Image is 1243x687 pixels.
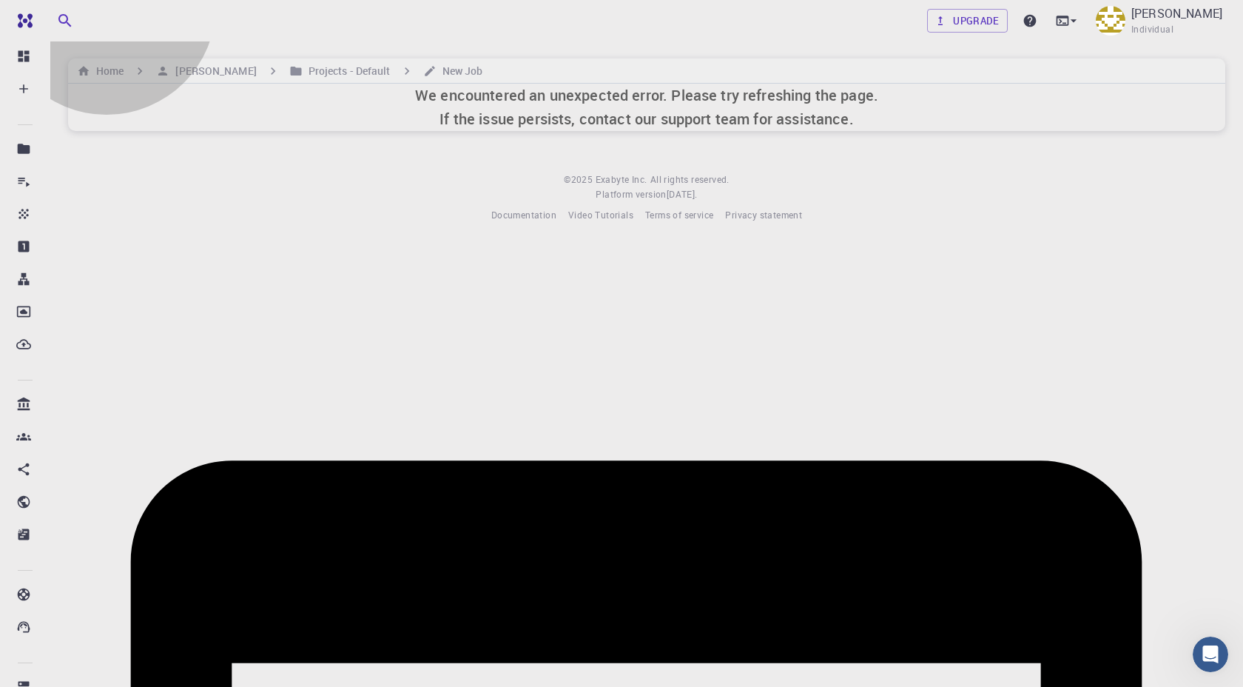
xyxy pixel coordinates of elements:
span: Documentation [491,209,556,221]
iframe: Intercom live chat [1193,637,1228,672]
span: All rights reserved. [650,172,730,187]
h6: We encountered an unexpected error. Please try refreshing the page. If the issue persists, contac... [415,84,878,131]
h6: Projects - Default [303,63,391,79]
span: Individual [1131,22,1173,37]
span: [DATE] . [667,188,698,200]
nav: breadcrumb [74,63,485,79]
a: Upgrade [927,9,1008,33]
span: Support [31,10,84,24]
img: Walter k kamanga [1096,6,1125,36]
span: Terms of service [645,209,713,221]
span: Video Tutorials [568,209,633,221]
span: Privacy statement [725,209,802,221]
span: Platform version [596,187,666,202]
span: © 2025 [564,172,595,187]
h6: [PERSON_NAME] [169,63,256,79]
img: logo [12,13,33,28]
span: Exabyte Inc. [596,173,647,185]
h6: New Job [437,63,483,79]
h6: Home [90,63,124,79]
p: [PERSON_NAME] [1131,4,1222,22]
